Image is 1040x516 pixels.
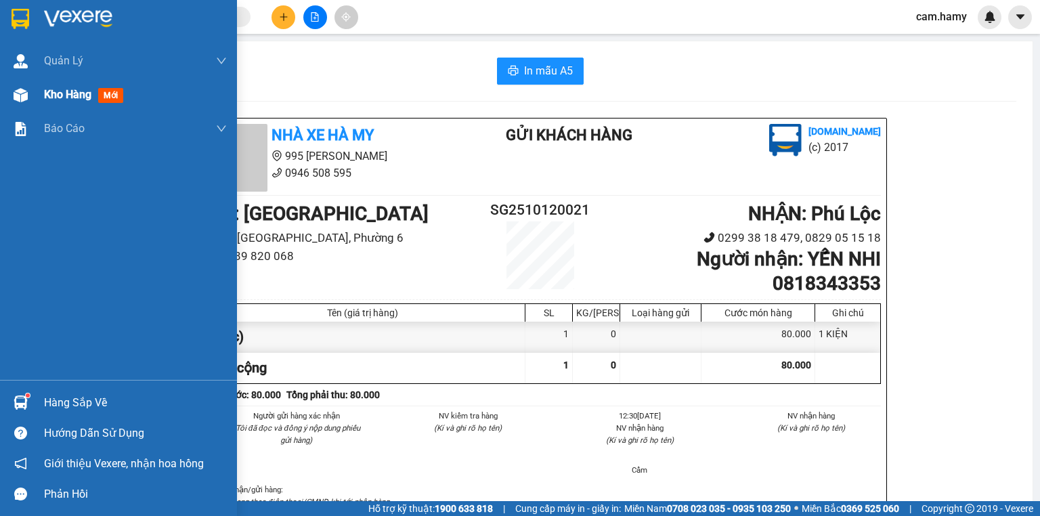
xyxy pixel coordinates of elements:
[965,504,974,513] span: copyright
[286,389,380,400] b: Tổng phải thu: 80.000
[705,307,811,318] div: Cước món hàng
[606,435,674,445] i: (Kí và ghi rõ họ tên)
[44,423,227,444] div: Hướng dẫn sử dụng
[6,30,258,47] li: 995 [PERSON_NAME]
[525,322,573,352] div: 1
[303,5,327,29] button: file-add
[310,12,320,22] span: file-add
[78,33,89,43] span: environment
[341,12,351,22] span: aim
[563,360,569,370] span: 1
[483,199,597,221] h2: SG2510120021
[802,501,899,516] span: Miền Bắc
[14,427,27,439] span: question-circle
[200,389,281,400] b: Chưa cước : 80.000
[808,139,881,156] li: (c) 2017
[204,307,521,318] div: Tên (giá trị hàng)
[703,232,715,243] span: phone
[434,423,502,433] i: (Kí và ghi rõ họ tên)
[14,54,28,68] img: warehouse-icon
[506,127,632,144] b: Gửi khách hàng
[624,307,697,318] div: Loại hàng gửi
[819,307,877,318] div: Ghi chú
[570,410,710,422] li: 12:30[DATE]
[777,423,845,433] i: (Kí và ghi rõ họ tên)
[815,322,880,352] div: 1 KIỆN
[1008,5,1032,29] button: caret-down
[769,124,802,156] img: logo.jpg
[905,8,978,25] span: cam.hamy
[524,62,573,79] span: In mẫu A5
[984,11,996,23] img: icon-new-feature
[781,360,811,370] span: 80.000
[701,322,815,352] div: 80.000
[334,5,358,29] button: aim
[667,503,791,514] strong: 0708 023 035 - 0935 103 250
[597,229,881,247] li: 0299 38 18 479, 0829 05 15 18
[272,5,295,29] button: plus
[435,503,493,514] strong: 1900 633 818
[611,360,616,370] span: 0
[1014,11,1026,23] span: caret-down
[200,497,389,507] i: Vui lòng mang theo điện thoại/CMND khi tới nhận hàng
[216,123,227,134] span: down
[216,56,227,66] span: down
[44,484,227,504] div: Phản hồi
[14,88,28,102] img: warehouse-icon
[272,167,282,178] span: phone
[6,47,258,64] li: 0946 508 595
[200,247,483,265] li: 02839 820 068
[200,202,429,225] b: GỬI : [GEOGRAPHIC_DATA]
[272,150,282,161] span: environment
[98,88,123,103] span: mới
[624,501,791,516] span: Miền Nam
[14,122,28,136] img: solution-icon
[794,506,798,511] span: ⚪️
[200,148,452,165] li: 995 [PERSON_NAME]
[529,307,569,318] div: SL
[272,127,374,144] b: Nhà Xe Hà My
[78,9,180,26] b: Nhà Xe Hà My
[6,85,235,107] b: GỬI : [GEOGRAPHIC_DATA]
[742,410,882,422] li: NV nhận hàng
[508,65,519,78] span: printer
[808,126,881,137] b: [DOMAIN_NAME]
[697,248,881,295] b: Người nhận : YẾN NHI 0818343353
[44,393,227,413] div: Hàng sắp về
[44,52,83,69] span: Quản Lý
[78,49,89,60] span: phone
[26,393,30,397] sup: 1
[14,395,28,410] img: warehouse-icon
[576,307,616,318] div: KG/[PERSON_NAME]
[841,503,899,514] strong: 0369 525 060
[44,455,204,472] span: Giới thiệu Vexere, nhận hoa hồng
[399,410,538,422] li: NV kiểm tra hàng
[14,457,27,470] span: notification
[748,202,881,225] b: NHẬN : Phú Lộc
[200,165,452,181] li: 0946 508 595
[227,410,366,422] li: Người gửi hàng xác nhận
[233,423,360,445] i: (Tôi đã đọc và đồng ý nộp dung phiếu gửi hàng)
[570,464,710,476] li: Cẩm
[573,322,620,352] div: 0
[279,12,288,22] span: plus
[570,422,710,434] li: NV nhận hàng
[909,501,911,516] span: |
[368,501,493,516] span: Hỗ trợ kỹ thuật:
[503,501,505,516] span: |
[497,58,584,85] button: printerIn mẫu A5
[200,229,483,247] li: 974 [GEOGRAPHIC_DATA], Phường 6
[515,501,621,516] span: Cung cấp máy in - giấy in:
[44,88,91,101] span: Kho hàng
[200,322,525,352] div: (Khác)
[12,9,29,29] img: logo-vxr
[14,488,27,500] span: message
[44,120,85,137] span: Báo cáo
